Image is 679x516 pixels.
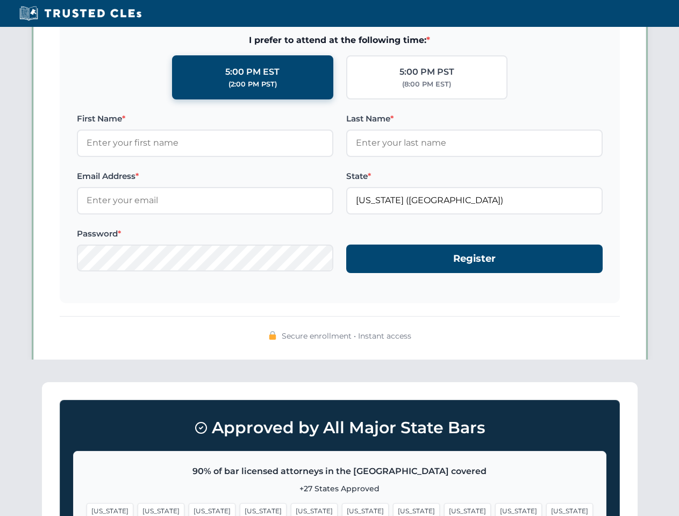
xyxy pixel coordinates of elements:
[77,170,333,183] label: Email Address
[73,413,606,442] h3: Approved by All Major State Bars
[77,130,333,156] input: Enter your first name
[282,330,411,342] span: Secure enrollment • Instant access
[87,464,593,478] p: 90% of bar licensed attorneys in the [GEOGRAPHIC_DATA] covered
[77,227,333,240] label: Password
[77,187,333,214] input: Enter your email
[16,5,145,21] img: Trusted CLEs
[225,65,280,79] div: 5:00 PM EST
[402,79,451,90] div: (8:00 PM EST)
[87,483,593,494] p: +27 States Approved
[228,79,277,90] div: (2:00 PM PST)
[346,130,603,156] input: Enter your last name
[268,331,277,340] img: 🔒
[399,65,454,79] div: 5:00 PM PST
[346,170,603,183] label: State
[77,33,603,47] span: I prefer to attend at the following time:
[346,112,603,125] label: Last Name
[346,245,603,273] button: Register
[346,187,603,214] input: Florida (FL)
[77,112,333,125] label: First Name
